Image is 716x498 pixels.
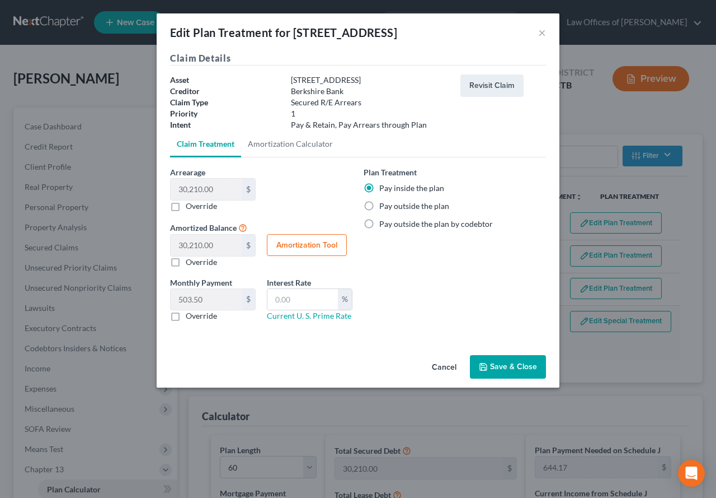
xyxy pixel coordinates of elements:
[267,277,311,288] label: Interest Rate
[285,108,455,119] div: 1
[538,26,546,39] button: ×
[285,97,455,108] div: Secured R/E Arrears
[338,289,352,310] div: %
[678,460,705,487] div: Open Intercom Messenger
[186,257,217,268] label: Override
[267,289,338,310] input: 0.00
[379,218,493,230] label: Pay outside the plan by codebtor
[364,166,417,178] label: Plan Treatment
[242,289,255,310] div: $
[267,311,351,320] a: Current U. S. Prime Rate
[267,234,347,257] button: Amortization Tool
[171,235,242,256] input: 0.00
[460,75,524,97] button: Revisit Claim
[379,201,449,212] label: Pay outside the plan
[170,25,397,40] div: Edit Plan Treatment for [STREET_ADDRESS]
[164,75,285,86] div: Asset
[171,289,242,310] input: 0.00
[170,131,241,157] a: Claim Treatment
[170,52,546,66] h5: Claim Details
[423,356,465,379] button: Cancel
[164,86,285,97] div: Creditor
[242,179,255,200] div: $
[186,201,217,212] label: Override
[242,235,255,256] div: $
[171,179,242,200] input: 0.00
[285,75,455,86] div: [STREET_ADDRESS]
[170,223,237,232] span: Amortized Balance
[164,108,285,119] div: Priority
[470,355,546,379] button: Save & Close
[164,119,285,131] div: Intent
[285,119,455,131] div: Pay & Retain, Pay Arrears through Plan
[186,310,217,322] label: Override
[379,183,444,194] label: Pay inside the plan
[170,166,205,178] label: Arrearage
[170,277,232,288] label: Monthly Payment
[285,86,455,97] div: Berkshire Bank
[164,97,285,108] div: Claim Type
[241,131,340,157] a: Amortization Calculator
